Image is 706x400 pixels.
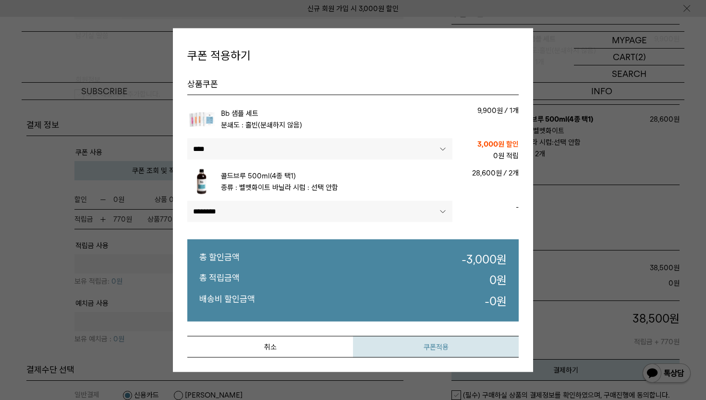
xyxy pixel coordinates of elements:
[386,167,519,179] p: 28,600원 / 2개
[199,272,240,288] dt: 총 적립금액
[187,336,353,357] button: 취소
[187,167,216,196] img: 콜드브루 500ml(4종 택1)
[386,105,519,116] p: 9,900원 / 1개
[489,273,497,287] strong: 0
[187,105,216,134] img: Bb 샘플 세트
[187,48,519,64] h4: 쿠폰 적용하기
[452,201,519,212] div: -
[477,140,504,149] span: 3,000원
[221,183,270,192] span: 종류 : 벨벳화이트
[221,121,302,129] span: 분쇄도 : 홀빈(분쇄하지 않음)
[485,293,507,310] dd: - 원
[353,336,519,357] button: 쿠폰적용
[506,151,519,160] b: 적립
[221,109,258,118] a: Bb 샘플 세트
[466,252,497,266] strong: 3,000
[187,78,519,95] h5: 상품쿠폰
[199,293,255,310] dt: 배송비 할인금액
[506,140,519,149] b: 할인
[493,151,504,160] span: 0원
[489,272,507,288] dd: 원
[462,251,507,268] dd: - 원
[199,251,240,268] dt: 총 할인금액
[221,172,296,180] a: 콜드브루 500ml(4종 택1)
[272,183,338,192] span: 바닐라 시럽 : 선택 안함
[489,294,497,308] strong: 0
